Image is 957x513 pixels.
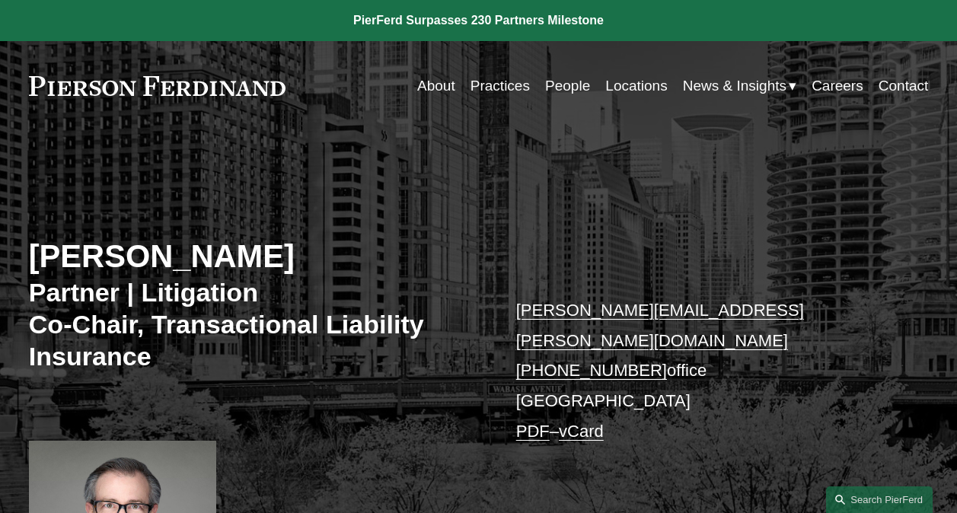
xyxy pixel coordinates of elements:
[29,237,479,276] h2: [PERSON_NAME]
[417,72,455,100] a: About
[471,72,530,100] a: Practices
[545,72,590,100] a: People
[812,72,863,100] a: Careers
[683,73,786,99] span: News & Insights
[559,422,604,441] a: vCard
[516,301,804,350] a: [PERSON_NAME][EMAIL_ADDRESS][PERSON_NAME][DOMAIN_NAME]
[605,72,667,100] a: Locations
[826,486,933,513] a: Search this site
[516,295,891,446] p: office [GEOGRAPHIC_DATA] –
[683,72,796,100] a: folder dropdown
[516,422,550,441] a: PDF
[29,276,479,373] h3: Partner | Litigation Co-Chair, Transactional Liability Insurance
[516,361,667,380] a: [PHONE_NUMBER]
[879,72,928,100] a: Contact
